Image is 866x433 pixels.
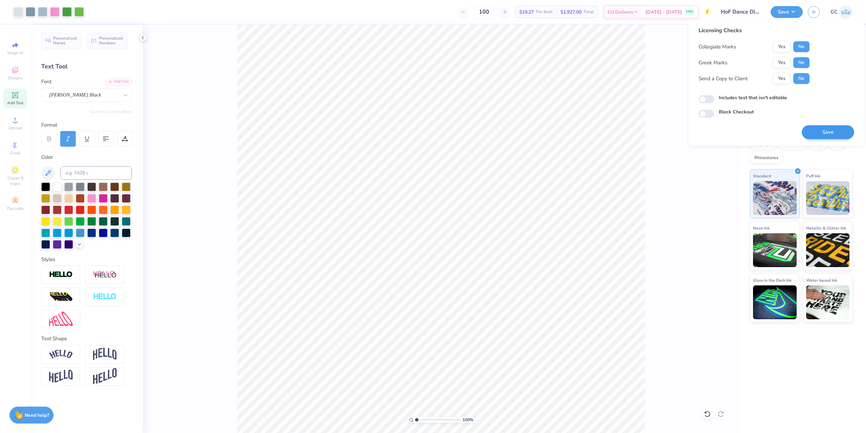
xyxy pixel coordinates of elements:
span: $19.27 [519,8,534,16]
img: Arc [49,350,73,359]
span: Water based Ink [806,277,837,284]
div: Format [41,121,133,129]
button: Yes [773,57,791,68]
span: Glow in the Dark Ink [753,277,792,284]
span: Standard [753,172,771,179]
div: Greek Marks [699,59,727,67]
button: Save [771,6,803,18]
button: Switch to Greek Letters [90,109,132,114]
img: Flag [49,370,73,383]
label: Font [41,78,51,86]
button: No [793,57,810,68]
span: Personalized Numbers [99,36,123,45]
img: Puff Ink [806,181,850,215]
span: Designs [8,75,23,81]
label: Block Checkout [719,108,754,115]
span: Image AI [7,50,23,56]
span: Puff Ink [806,172,820,179]
input: Untitled Design [716,5,766,19]
span: 100 % [462,417,473,423]
img: Stroke [49,271,73,279]
img: Standard [753,181,797,215]
label: Includes text that isn't editable [719,94,787,101]
div: Send a Copy to Client [699,75,748,83]
button: Yes [773,73,791,84]
img: 3d Illusion [49,291,73,302]
div: Add Font [105,78,132,86]
img: Water based Ink [806,285,850,319]
span: [DATE] - [DATE] [645,8,682,16]
span: Per Item [536,8,552,16]
button: No [793,41,810,52]
div: Licensing Checks [699,26,810,35]
span: Decorate [7,206,23,211]
span: Greek [10,150,21,156]
div: Color [41,153,132,161]
div: Rhinestones [750,153,783,163]
div: Collegiate Marks [699,43,736,51]
span: Metallic & Glitter Ink [806,224,846,232]
img: Neon Ink [753,233,797,267]
input: e.g. 7428 c [60,166,132,180]
span: Total [584,8,594,16]
img: Glow in the Dark Ink [753,285,797,319]
div: Text Tool [41,62,132,71]
input: – – [471,6,497,18]
span: FREE [686,9,693,14]
button: Save [802,125,854,139]
div: Styles [41,256,132,263]
button: Yes [773,41,791,52]
span: Upload [8,125,22,131]
strong: Need help? [25,412,49,418]
img: Free Distort [49,311,73,326]
img: Rise [93,368,117,385]
img: Shadow [93,270,117,279]
span: Add Text [7,100,23,106]
img: Arch [93,348,117,361]
span: $1,927.00 [561,8,582,16]
span: GC [830,8,838,16]
img: Gerard Christopher Trorres [839,5,852,19]
span: Clipart & logos [3,175,27,186]
span: Est. Delivery [608,8,633,16]
a: GC [830,5,852,19]
img: Metallic & Glitter Ink [806,233,850,267]
span: Personalized Names [53,36,77,45]
div: Text Shape [41,335,132,343]
button: No [793,73,810,84]
img: Negative Space [93,293,117,301]
span: Neon Ink [753,224,770,232]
